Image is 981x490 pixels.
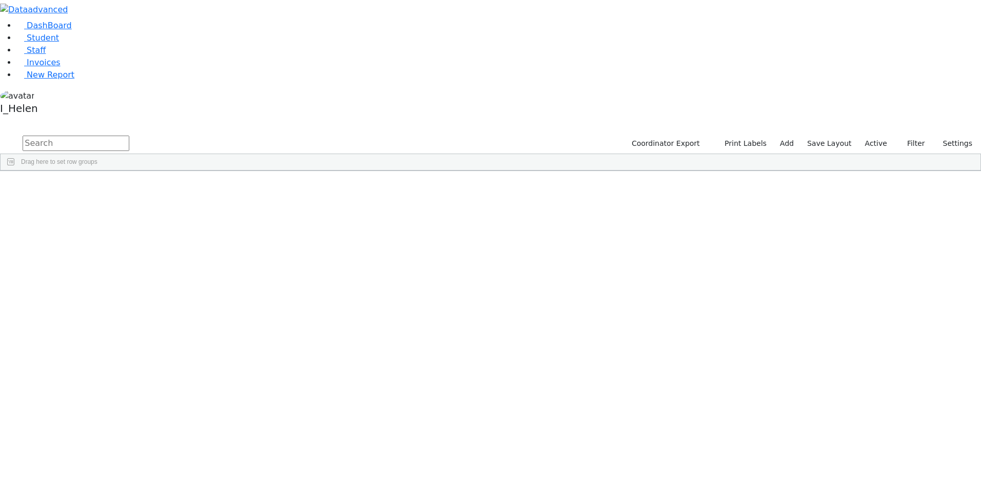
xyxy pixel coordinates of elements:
[16,21,72,30] a: DashBoard
[21,158,97,165] span: Drag here to set row groups
[625,136,704,152] button: Coordinator Export
[16,45,46,55] a: Staff
[930,136,977,152] button: Settings
[16,58,61,67] a: Invoices
[27,70,74,80] span: New Report
[27,33,59,43] span: Student
[775,136,798,152] a: Add
[27,58,61,67] span: Invoices
[16,33,59,43] a: Student
[713,136,771,152] button: Print Labels
[27,21,72,30] span: DashBoard
[894,136,930,152] button: Filter
[23,136,129,151] input: Search
[16,70,74,80] a: New Report
[27,45,46,55] span: Staff
[802,136,856,152] button: Save Layout
[860,136,892,152] label: Active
